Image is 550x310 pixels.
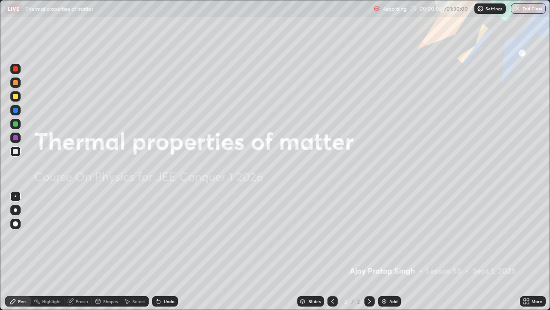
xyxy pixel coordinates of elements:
div: Add [389,299,397,304]
div: 2 [341,299,350,304]
div: Select [132,299,145,304]
div: 2 [356,298,361,305]
p: Thermal properties of matter [25,5,93,12]
img: class-settings-icons [477,5,484,12]
div: Slides [309,299,321,304]
img: add-slide-button [381,298,388,305]
div: Shapes [103,299,118,304]
div: Undo [164,299,174,304]
div: Highlight [42,299,61,304]
p: LIVE [8,5,19,12]
p: Recording [382,6,406,12]
div: Pen [18,299,26,304]
div: / [351,299,354,304]
img: recording.375f2c34.svg [374,5,381,12]
img: end-class-cross [514,5,521,12]
p: Settings [486,6,502,11]
div: More [532,299,542,304]
div: Eraser [76,299,89,304]
button: End Class [511,3,546,14]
